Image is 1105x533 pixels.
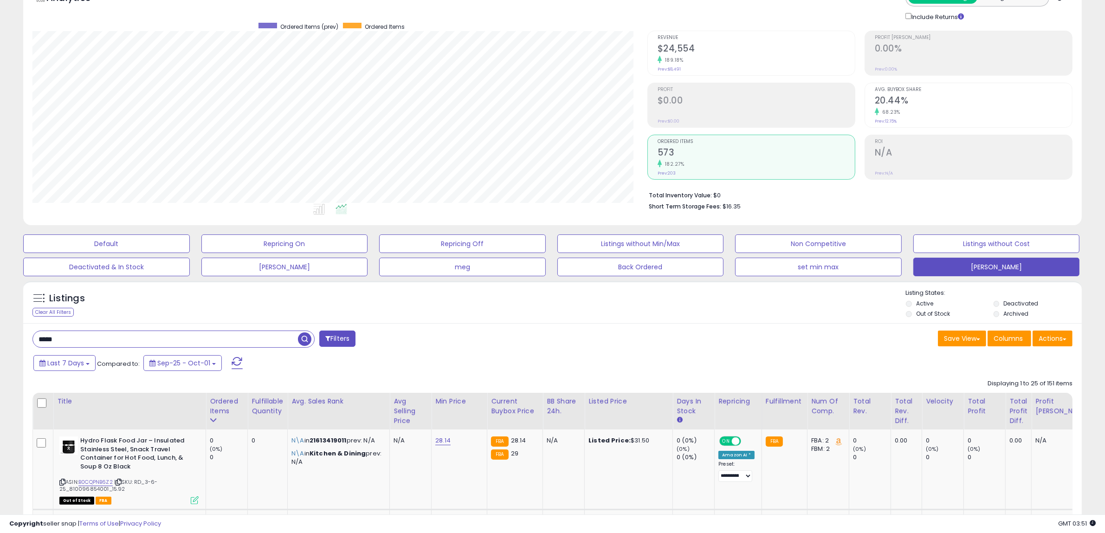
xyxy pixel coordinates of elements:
[649,202,721,210] b: Short Term Storage Fees:
[916,310,950,318] label: Out of Stock
[677,436,714,445] div: 0 (0%)
[853,453,891,461] div: 0
[875,43,1072,56] h2: 0.00%
[906,289,1082,298] p: Listing States:
[96,497,111,505] span: FBA
[210,396,244,416] div: Ordered Items
[210,445,223,453] small: (0%)
[658,147,855,160] h2: 573
[1009,396,1027,426] div: Total Profit Diff.
[291,396,386,406] div: Avg. Sales Rank
[394,436,424,445] div: N/A
[280,23,338,31] span: Ordered Items (prev)
[875,95,1072,108] h2: 20.44%
[926,436,963,445] div: 0
[662,57,684,64] small: 189.18%
[853,436,891,445] div: 0
[379,234,546,253] button: Repricing Off
[33,355,96,371] button: Last 7 Days
[658,66,681,72] small: Prev: $8,491
[735,258,902,276] button: set min max
[658,35,855,40] span: Revenue
[32,308,74,317] div: Clear All Filters
[511,436,526,445] span: 28.14
[78,478,113,486] a: B0CQPNB6Z2
[988,379,1073,388] div: Displaying 1 to 25 of 151 items
[1058,519,1096,528] span: 2025-10-9 03:51 GMT
[898,11,975,21] div: Include Returns
[875,87,1072,92] span: Avg. Buybox Share
[201,234,368,253] button: Repricing On
[811,436,842,445] div: FBA: 2
[875,66,897,72] small: Prev: 0.00%
[491,396,539,416] div: Current Buybox Price
[875,118,897,124] small: Prev: 12.15%
[895,436,915,445] div: 0.00
[766,396,803,406] div: Fulfillment
[968,396,1002,416] div: Total Profit
[23,258,190,276] button: Deactivated & In Stock
[1033,331,1073,346] button: Actions
[291,449,304,458] span: N\A
[319,331,355,347] button: Filters
[879,109,900,116] small: 68.23%
[588,436,666,445] div: $31.50
[677,445,690,453] small: (0%)
[394,396,427,426] div: Avg Selling Price
[658,139,855,144] span: Ordered Items
[491,436,508,447] small: FBA
[291,436,304,445] span: N\A
[720,437,732,445] span: ON
[49,292,85,305] h5: Listings
[968,445,981,453] small: (0%)
[59,478,157,492] span: | SKU: RD_3-6-25_810096854001_15.92
[435,396,483,406] div: Min Price
[658,118,679,124] small: Prev: $0.00
[677,453,714,461] div: 0 (0%)
[766,436,783,447] small: FBA
[291,449,382,466] p: in prev: N/A
[435,436,451,445] a: 28.14
[59,436,78,455] img: 31BJ-3JqMkL._SL40_.jpg
[735,234,902,253] button: Non Competitive
[557,234,724,253] button: Listings without Min/Max
[926,453,963,461] div: 0
[491,449,508,460] small: FBA
[210,436,247,445] div: 0
[811,445,842,453] div: FBM: 2
[723,202,741,211] span: $16.35
[47,358,84,368] span: Last 7 Days
[291,436,382,445] p: in prev: N/A
[310,449,366,458] span: Kitchen & Dining
[916,299,933,307] label: Active
[59,497,94,505] span: All listings that are currently out of stock and unavailable for purchase on Amazon
[143,355,222,371] button: Sep-25 - Oct-01
[1035,436,1087,445] div: N/A
[677,416,682,424] small: Days In Stock.
[9,520,161,528] div: seller snap | |
[895,396,918,426] div: Total Rev. Diff.
[938,331,986,346] button: Save View
[201,258,368,276] button: [PERSON_NAME]
[120,519,161,528] a: Privacy Policy
[658,87,855,92] span: Profit
[677,396,711,416] div: Days In Stock
[588,436,631,445] b: Listed Price:
[1009,436,1024,445] div: 0.00
[310,436,347,445] span: 21613419011
[649,191,712,199] b: Total Inventory Value:
[1004,310,1029,318] label: Archived
[968,436,1005,445] div: 0
[557,258,724,276] button: Back Ordered
[926,445,939,453] small: (0%)
[511,449,518,458] span: 29
[80,436,193,473] b: Hydro Flask Food Jar – Insulated Stainless Steel, Snack Travel Container for Hot Food, Lunch, & S...
[547,436,577,445] div: N/A
[926,396,960,406] div: Velocity
[79,519,119,528] a: Terms of Use
[157,358,210,368] span: Sep-25 - Oct-01
[913,258,1080,276] button: [PERSON_NAME]
[718,396,758,406] div: Repricing
[379,258,546,276] button: meg
[1035,396,1091,416] div: Profit [PERSON_NAME]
